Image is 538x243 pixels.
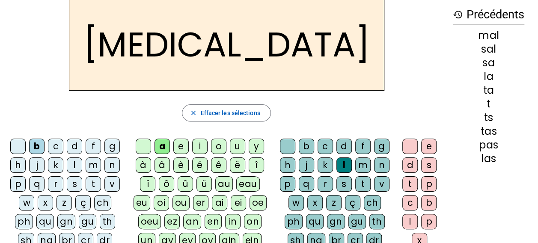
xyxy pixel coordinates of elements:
[140,176,155,192] div: ï
[38,195,53,210] div: x
[453,71,524,82] div: la
[402,214,418,229] div: l
[299,157,314,173] div: j
[355,139,371,154] div: f
[15,214,33,229] div: ph
[189,109,197,117] mat-icon: close
[86,139,101,154] div: f
[192,139,208,154] div: i
[453,154,524,164] div: las
[211,139,226,154] div: o
[86,176,101,192] div: t
[75,195,91,210] div: ç
[355,176,371,192] div: t
[453,5,524,24] h3: Précédents
[453,44,524,54] div: sal
[453,126,524,136] div: tas
[10,157,26,173] div: h
[230,157,245,173] div: ë
[155,157,170,173] div: â
[280,157,295,173] div: h
[48,157,63,173] div: k
[173,157,189,173] div: è
[36,214,54,229] div: qu
[10,176,26,192] div: p
[453,140,524,150] div: pas
[318,139,333,154] div: c
[374,157,389,173] div: n
[364,195,381,210] div: ch
[48,176,63,192] div: r
[164,214,180,229] div: ez
[326,195,342,210] div: z
[453,9,463,20] mat-icon: history
[355,157,371,173] div: m
[159,176,174,192] div: ô
[288,195,304,210] div: w
[453,85,524,95] div: ta
[29,176,45,192] div: q
[183,214,201,229] div: an
[336,139,352,154] div: d
[453,99,524,109] div: t
[402,176,418,192] div: t
[56,195,72,210] div: z
[369,214,385,229] div: th
[348,214,366,229] div: gu
[205,214,222,229] div: en
[374,176,389,192] div: v
[212,195,227,210] div: ai
[306,214,324,229] div: qu
[134,195,150,210] div: eu
[285,214,303,229] div: ph
[231,195,246,210] div: ei
[421,176,437,192] div: p
[104,176,120,192] div: v
[336,157,352,173] div: l
[29,157,45,173] div: j
[327,214,345,229] div: gn
[48,139,63,154] div: c
[67,157,82,173] div: l
[299,139,314,154] div: b
[318,157,333,173] div: k
[200,108,260,118] span: Effacer les sélections
[421,195,437,210] div: b
[67,176,82,192] div: s
[402,157,418,173] div: d
[249,139,264,154] div: y
[154,195,169,210] div: oi
[57,214,75,229] div: gn
[67,139,82,154] div: d
[182,104,270,121] button: Effacer les sélections
[421,139,437,154] div: e
[178,176,193,192] div: û
[225,214,241,229] div: in
[94,195,111,210] div: ch
[249,157,264,173] div: î
[250,195,267,210] div: oe
[211,157,226,173] div: ê
[86,157,101,173] div: m
[421,157,437,173] div: s
[29,139,45,154] div: b
[19,195,34,210] div: w
[138,214,161,229] div: oeu
[345,195,360,210] div: ç
[244,214,262,229] div: on
[230,139,245,154] div: u
[318,176,333,192] div: r
[421,214,437,229] div: p
[196,176,212,192] div: ü
[104,139,120,154] div: g
[280,176,295,192] div: p
[215,176,233,192] div: au
[299,176,314,192] div: q
[193,195,208,210] div: er
[336,176,352,192] div: s
[192,157,208,173] div: é
[104,157,120,173] div: n
[236,176,260,192] div: eau
[453,58,524,68] div: sa
[307,195,323,210] div: x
